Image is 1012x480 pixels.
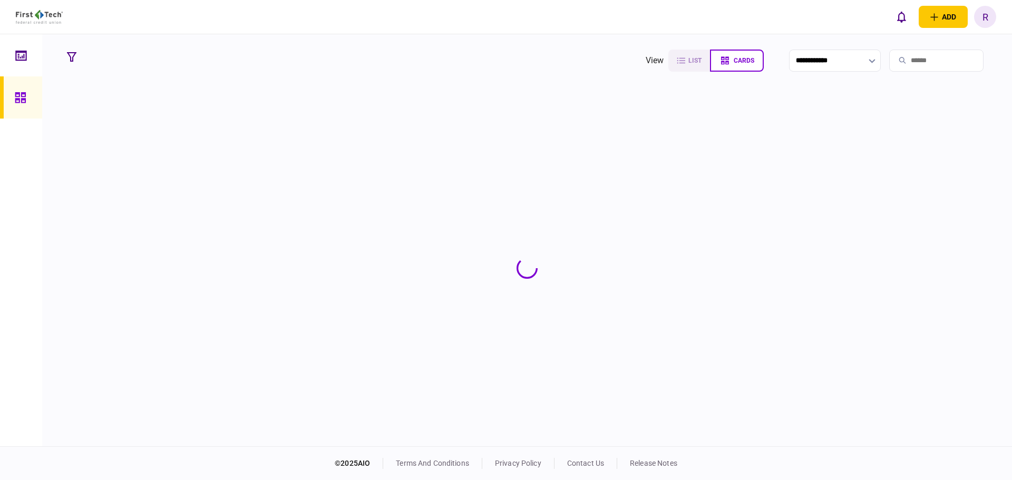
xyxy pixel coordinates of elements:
[919,6,968,28] button: open adding identity options
[495,459,541,467] a: privacy policy
[688,57,702,64] span: list
[734,57,754,64] span: cards
[396,459,469,467] a: terms and conditions
[668,50,710,72] button: list
[890,6,912,28] button: open notifications list
[630,459,677,467] a: release notes
[16,10,63,24] img: client company logo
[710,50,764,72] button: cards
[335,458,383,469] div: © 2025 AIO
[567,459,604,467] a: contact us
[646,54,664,67] div: view
[974,6,996,28] button: R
